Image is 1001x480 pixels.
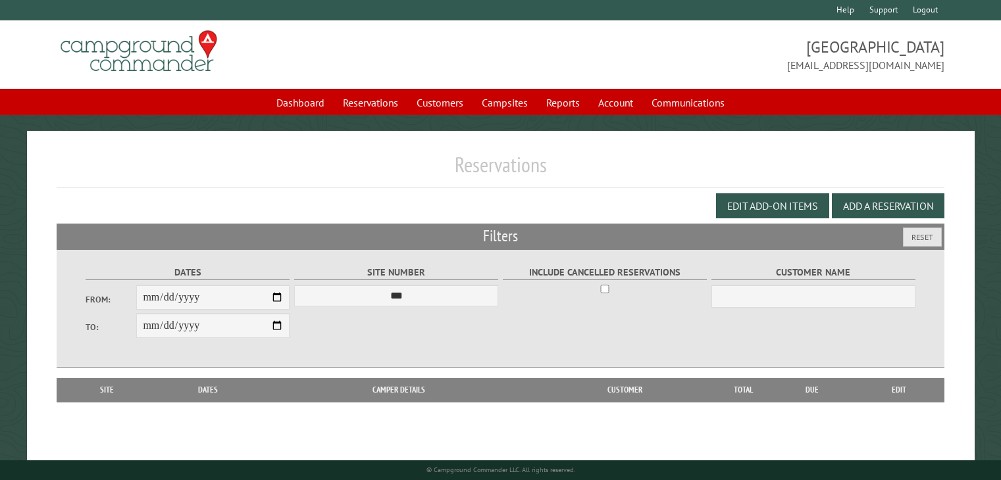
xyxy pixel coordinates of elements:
a: Account [590,90,641,115]
a: Campsites [474,90,536,115]
button: Reset [903,228,942,247]
a: Customers [409,90,471,115]
th: Customer [532,378,717,402]
label: Customer Name [711,265,916,280]
label: From: [86,293,137,306]
button: Edit Add-on Items [716,193,829,218]
span: [GEOGRAPHIC_DATA] [EMAIL_ADDRESS][DOMAIN_NAME] [501,36,944,73]
th: Camper Details [265,378,532,402]
label: Include Cancelled Reservations [503,265,707,280]
small: © Campground Commander LLC. All rights reserved. [426,466,575,474]
label: Dates [86,265,290,280]
a: Communications [644,90,732,115]
a: Reports [538,90,588,115]
a: Dashboard [269,90,332,115]
a: Reservations [335,90,406,115]
th: Edit [854,378,944,402]
h2: Filters [57,224,944,249]
th: Dates [151,378,265,402]
label: To: [86,321,137,333]
label: Site Number [294,265,499,280]
button: Add a Reservation [832,193,944,218]
h1: Reservations [57,152,944,188]
img: Campground Commander [57,26,221,77]
th: Total [717,378,770,402]
th: Site [63,378,151,402]
th: Due [770,378,854,402]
